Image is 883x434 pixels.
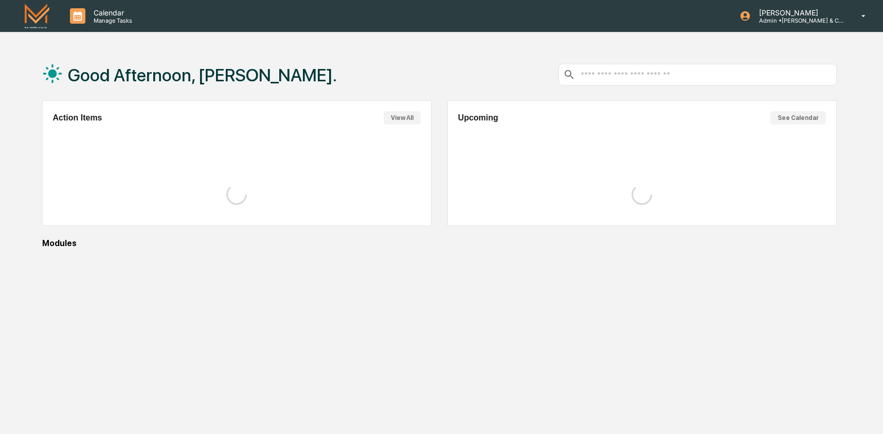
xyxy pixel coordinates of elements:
[25,4,49,28] img: logo
[42,238,837,248] div: Modules
[751,17,846,24] p: Admin • [PERSON_NAME] & Co. - BD
[85,17,137,24] p: Manage Tasks
[770,111,826,125] button: See Calendar
[458,113,498,123] h2: Upcoming
[53,113,102,123] h2: Action Items
[85,8,137,17] p: Calendar
[68,65,337,85] h1: Good Afternoon, [PERSON_NAME].
[384,111,421,125] button: View All
[751,8,846,17] p: [PERSON_NAME]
